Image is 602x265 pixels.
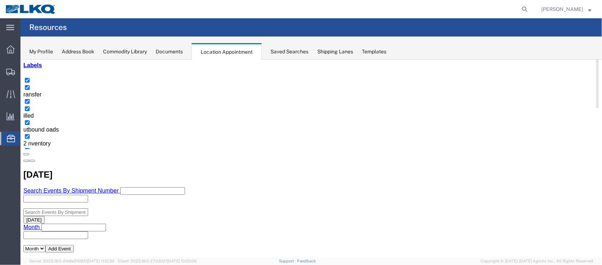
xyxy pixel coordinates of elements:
div: Templates [362,48,386,56]
div: Address Book [62,48,94,56]
span: [DATE] 11:12:30 [87,259,114,263]
div: Commodity Library [103,48,147,56]
div: Location Appointment [192,43,262,60]
span: Client: 2025.18.0-27d3021 [118,259,197,263]
h4: Resources [29,18,67,37]
img: logo [5,4,56,15]
span: [DATE] 10:20:09 [167,259,197,263]
div: Documents [156,48,183,56]
span: Server: 2025.18.0-d1e9a510831 [29,259,114,263]
button: [PERSON_NAME] [541,5,592,14]
div: Shipping Lanes [317,48,353,56]
button: Add Event [25,185,53,193]
div: My Profile [29,48,53,56]
a: Support [279,259,297,263]
span: Copyright © [DATE]-[DATE] Agistix Inc., All Rights Reserved [481,258,593,264]
div: Saved Searches [270,48,308,56]
iframe: FS Legacy Container [20,60,602,257]
a: Feedback [297,259,316,263]
span: Christopher Sanchez [541,5,583,13]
